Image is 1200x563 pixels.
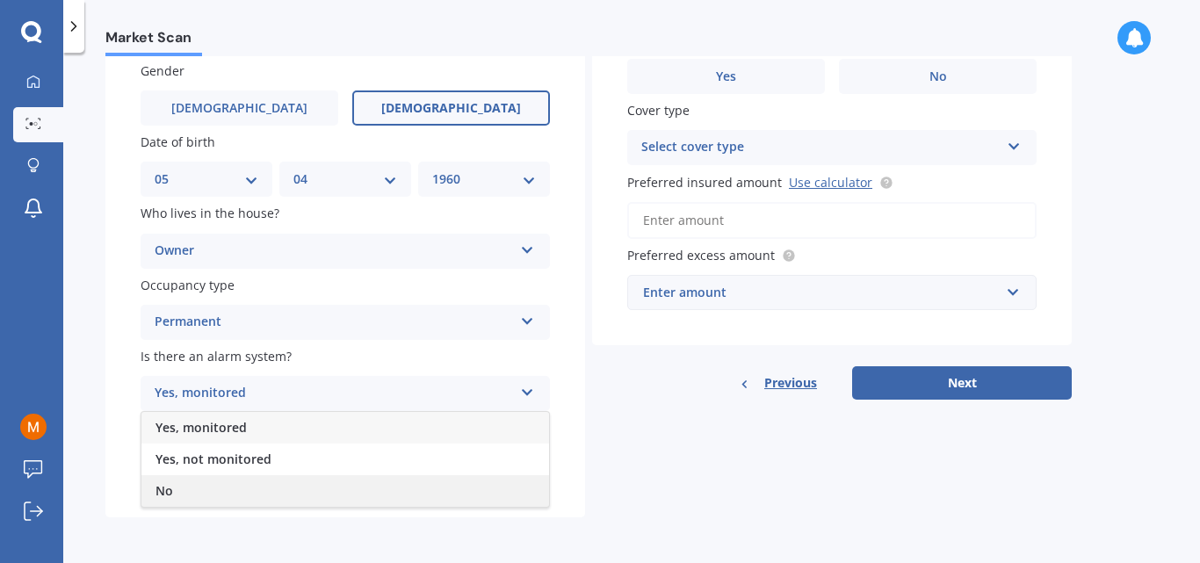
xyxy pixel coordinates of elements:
[141,348,292,365] span: Is there an alarm system?
[643,283,1000,302] div: Enter amount
[155,482,173,499] span: No
[155,312,513,333] div: Permanent
[105,29,202,53] span: Market Scan
[141,277,235,293] span: Occupancy type
[627,102,690,119] span: Cover type
[155,419,247,436] span: Yes, monitored
[381,101,521,116] span: [DEMOGRAPHIC_DATA]
[171,101,307,116] span: [DEMOGRAPHIC_DATA]
[20,414,47,440] img: ACg8ocIeGOP_vzkPtmf2gGNzM0Lnsk87wxKYNM0KRbVZZOMsRMyz1w=s96-c
[155,451,271,467] span: Yes, not monitored
[141,134,215,150] span: Date of birth
[789,174,872,191] a: Use calculator
[764,370,817,396] span: Previous
[627,174,782,191] span: Preferred insured amount
[141,206,279,222] span: Who lives in the house?
[141,62,184,79] span: Gender
[641,137,1000,158] div: Select cover type
[627,247,775,263] span: Preferred excess amount
[852,366,1072,400] button: Next
[716,69,736,84] span: Yes
[627,202,1037,239] input: Enter amount
[155,241,513,262] div: Owner
[155,383,513,404] div: Yes, monitored
[929,69,947,84] span: No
